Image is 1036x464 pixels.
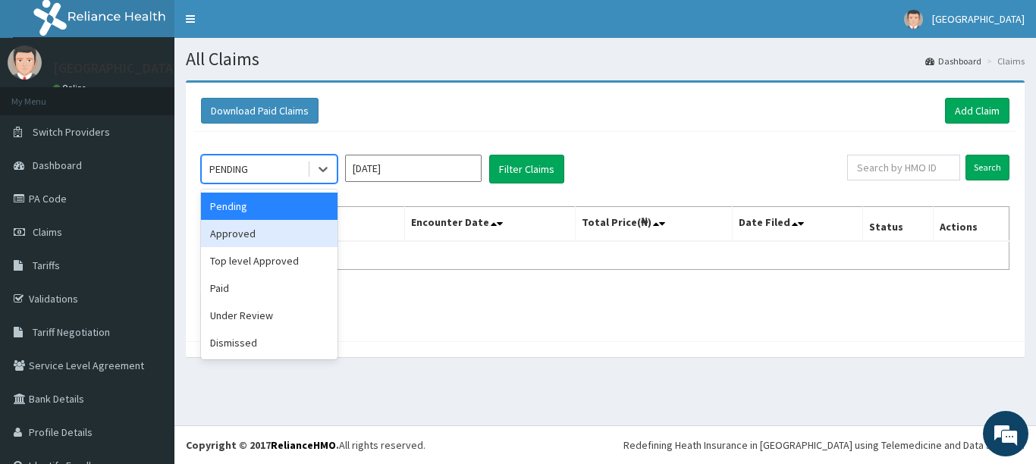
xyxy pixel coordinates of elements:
th: Date Filed [733,207,863,242]
a: Online [53,83,89,93]
span: Tariff Negotiation [33,325,110,339]
img: User Image [8,45,42,80]
span: Claims [33,225,62,239]
span: [GEOGRAPHIC_DATA] [932,12,1025,26]
button: Download Paid Claims [201,98,319,124]
th: Status [863,207,934,242]
th: Actions [933,207,1009,242]
div: Paid [201,274,337,302]
a: RelianceHMO [271,438,336,452]
div: Approved [201,220,337,247]
a: Add Claim [945,98,1009,124]
div: Under Review [201,302,337,329]
li: Claims [983,55,1025,67]
div: Chat with us now [79,85,255,105]
input: Search by HMO ID [847,155,960,180]
th: Encounter Date [405,207,575,242]
span: Tariffs [33,259,60,272]
span: We're online! [88,136,209,290]
div: Pending [201,193,337,220]
div: Top level Approved [201,247,337,274]
div: PENDING [209,161,248,177]
a: Dashboard [925,55,981,67]
div: Redefining Heath Insurance in [GEOGRAPHIC_DATA] using Telemedicine and Data Science! [623,437,1025,453]
footer: All rights reserved. [174,425,1036,464]
button: Filter Claims [489,155,564,183]
span: Switch Providers [33,125,110,139]
div: Minimize live chat window [249,8,285,44]
h1: All Claims [186,49,1025,69]
input: Select Month and Year [345,155,482,182]
img: User Image [904,10,923,29]
div: Dismissed [201,329,337,356]
img: d_794563401_company_1708531726252_794563401 [28,76,61,114]
th: Total Price(₦) [575,207,733,242]
strong: Copyright © 2017 . [186,438,339,452]
input: Search [965,155,1009,180]
p: [GEOGRAPHIC_DATA] [53,61,178,75]
textarea: Type your message and hit 'Enter' [8,306,289,359]
span: Dashboard [33,158,82,172]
